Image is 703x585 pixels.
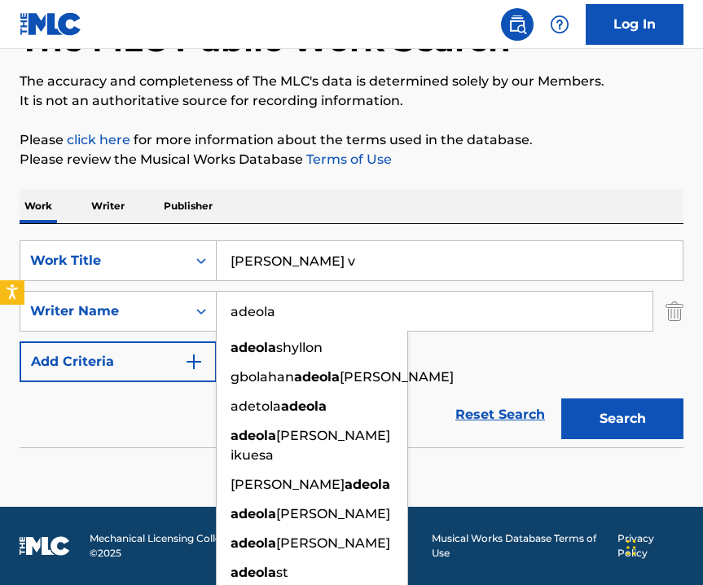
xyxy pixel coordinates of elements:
a: Reset Search [447,397,553,433]
a: Log In [586,4,683,45]
img: help [550,15,569,34]
strong: adeola [345,477,390,492]
a: Terms of Use [303,152,392,167]
img: search [507,15,527,34]
p: Please review the Musical Works Database [20,150,683,169]
img: MLC Logo [20,12,82,36]
p: The accuracy and completeness of The MLC's data is determined solely by our Members. [20,72,683,91]
p: Writer [86,189,130,223]
strong: adeola [231,428,276,443]
a: Public Search [501,8,534,41]
div: Work Title [30,251,177,271]
strong: adeola [231,340,276,355]
iframe: Chat Widget [622,507,703,585]
span: [PERSON_NAME] [276,506,390,521]
div: Help [543,8,576,41]
span: adetola [231,398,281,414]
img: logo [20,536,70,556]
a: click here [67,132,130,147]
strong: adeola [231,535,276,551]
strong: adeola [294,369,340,385]
a: Musical Works Database Terms of Use [432,531,608,561]
span: [PERSON_NAME] [231,477,345,492]
strong: adeola [281,398,327,414]
strong: adeola [231,565,276,580]
form: Search Form [20,240,683,447]
strong: adeola [231,506,276,521]
p: It is not an authoritative source for recording information. [20,91,683,111]
span: [PERSON_NAME] [340,369,454,385]
span: Mechanical Licensing Collective © 2025 [90,531,267,561]
img: 9d2ae6d4665cec9f34b9.svg [184,352,204,372]
button: Add Criteria [20,341,217,382]
div: Drag [626,523,636,572]
span: [PERSON_NAME] ikuesa [231,428,390,463]
span: [PERSON_NAME] [276,535,390,551]
span: shyllon [276,340,323,355]
p: Publisher [159,189,217,223]
p: Work [20,189,57,223]
img: Delete Criterion [666,291,683,332]
div: Writer Name [30,301,177,321]
button: Search [561,398,683,439]
span: gbolahan [231,369,294,385]
p: Please for more information about the terms used in the database. [20,130,683,150]
a: Privacy Policy [617,531,683,561]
